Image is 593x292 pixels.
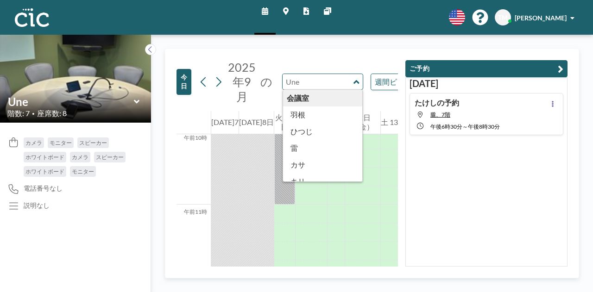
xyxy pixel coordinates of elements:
font: モニター [50,139,72,146]
font: [DATE] [410,78,438,89]
font: 午後6時30分 [430,123,462,130]
font: TM [498,13,508,21]
font: 羽根 [290,110,305,119]
font: スピーカー [79,139,107,146]
font: モニター [72,168,94,175]
font: ひつじ [290,127,313,136]
font: 階数: 7 [7,109,30,118]
input: ウネ [8,95,134,108]
font: 2025年9月 [228,60,256,103]
font: ホワイトボード [25,168,64,175]
font: カメラ [25,139,42,146]
font: [PERSON_NAME] [515,14,567,22]
font: 土 13 [381,118,398,126]
font: カサ [290,160,305,169]
font: 朧、7階 [430,111,450,118]
font: 座席数: 8 [37,109,67,118]
font: の [260,75,272,88]
font: 会議室 [287,93,309,102]
font: スピーカー [96,154,124,161]
font: [DATE]8日 [239,118,274,126]
input: Une [283,74,353,89]
font: ～ [462,123,468,130]
font: 午前11時 [184,208,207,215]
font: [DATE]7 [211,118,239,126]
img: 組織ロゴ [15,8,49,27]
font: 今日 [181,73,187,90]
font: 週間ビュー [375,77,412,86]
font: 説明なし [24,201,50,209]
button: ご予約 [405,60,568,77]
font: ご予約 [410,64,429,72]
font: 火曜9日 [275,113,294,131]
font: カメラ [72,154,88,161]
div: オプションを検索 [371,74,451,90]
button: 今日 [177,69,191,95]
font: 午後8時30分 [468,123,500,130]
font: ホワイトボード [25,154,64,161]
font: たけしの予約 [415,98,459,107]
font: • [32,111,35,116]
font: 午前10時 [184,134,207,141]
font: 電話番号なし [24,184,63,192]
font: 雷 [290,143,298,152]
font: キリ [290,177,305,186]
